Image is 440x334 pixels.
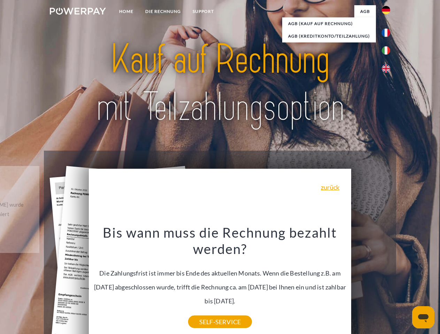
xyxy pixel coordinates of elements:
[382,29,390,37] img: fr
[382,6,390,14] img: de
[113,5,139,18] a: Home
[282,17,376,30] a: AGB (Kauf auf Rechnung)
[321,184,339,190] a: zurück
[354,5,376,18] a: agb
[187,5,220,18] a: SUPPORT
[139,5,187,18] a: DIE RECHNUNG
[93,224,347,322] div: Die Zahlungsfrist ist immer bis Ende des aktuellen Monats. Wenn die Bestellung z.B. am [DATE] abg...
[50,8,106,15] img: logo-powerpay-white.svg
[412,306,434,328] iframe: Schaltfläche zum Öffnen des Messaging-Fensters
[382,64,390,73] img: en
[282,30,376,42] a: AGB (Kreditkonto/Teilzahlung)
[67,33,373,133] img: title-powerpay_de.svg
[382,46,390,55] img: it
[188,316,252,328] a: SELF-SERVICE
[93,224,347,257] h3: Bis wann muss die Rechnung bezahlt werden?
